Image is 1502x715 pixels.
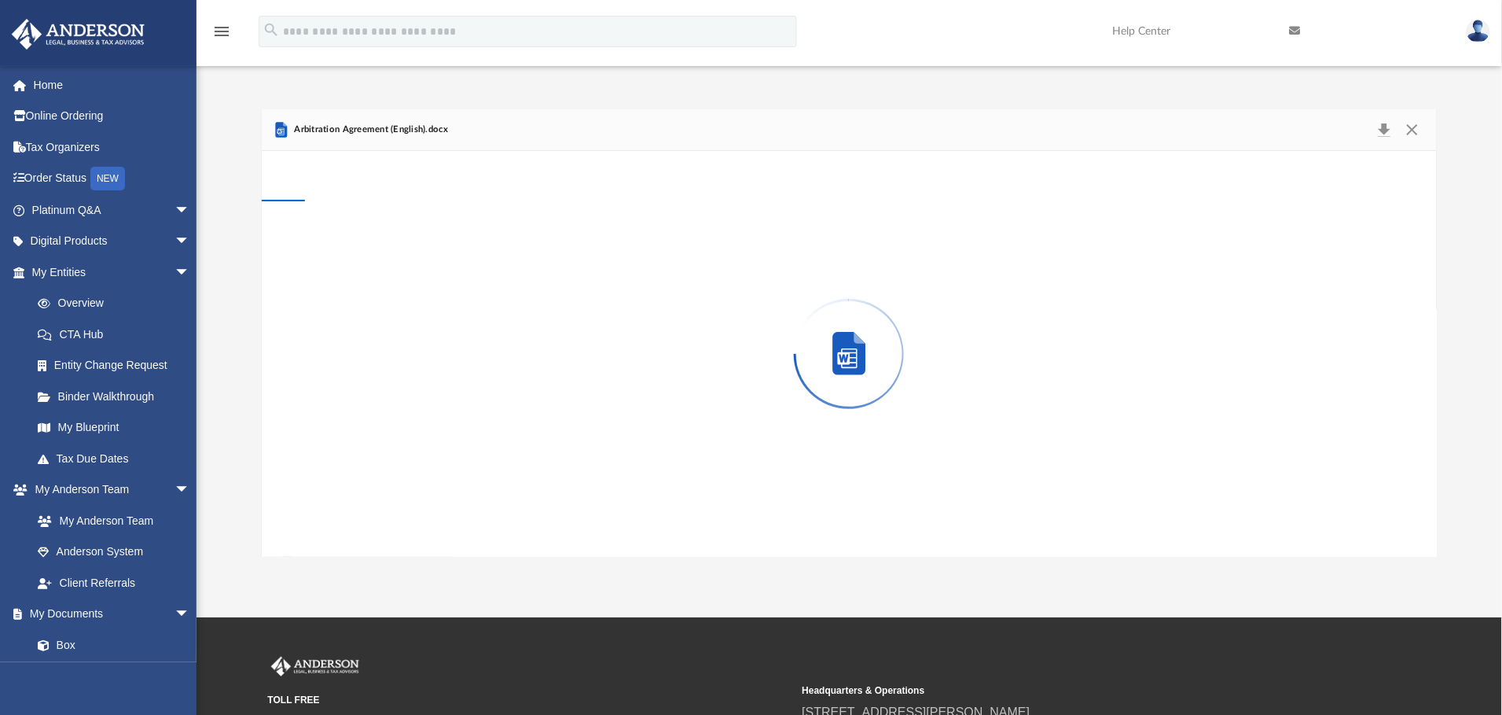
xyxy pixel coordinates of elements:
div: NEW [90,167,125,190]
a: My Anderson Team [22,505,198,536]
a: Home [11,69,214,101]
img: User Pic [1467,20,1490,42]
a: CTA Hub [22,319,214,350]
a: Box [22,629,198,661]
img: Anderson Advisors Platinum Portal [268,657,362,677]
span: arrow_drop_down [174,599,206,631]
button: Close [1398,119,1427,141]
a: Platinum Q&Aarrow_drop_down [11,194,214,226]
small: TOLL FREE [268,693,791,707]
a: Digital Productsarrow_drop_down [11,226,214,257]
a: My Documentsarrow_drop_down [11,599,206,630]
i: menu [212,22,231,41]
span: arrow_drop_down [174,256,206,289]
a: Binder Walkthrough [22,381,214,412]
a: Online Ordering [11,101,214,132]
button: Download [1370,119,1398,141]
i: search [263,21,280,39]
a: Tax Due Dates [22,443,214,474]
a: Entity Change Request [22,350,214,381]
img: Anderson Advisors Platinum Portal [7,19,149,50]
div: Preview [262,109,1437,557]
a: Order StatusNEW [11,163,214,195]
a: My Blueprint [22,412,206,444]
a: My Entitiesarrow_drop_down [11,256,214,288]
small: Headquarters & Operations [802,684,1326,698]
span: arrow_drop_down [174,226,206,258]
a: Client Referrals [22,567,206,599]
a: Meeting Minutes [22,661,206,692]
span: arrow_drop_down [174,474,206,507]
a: Anderson System [22,536,206,568]
a: Overview [22,288,214,319]
a: menu [212,30,231,41]
a: Tax Organizers [11,131,214,163]
span: Arbitration Agreement (English).docx [291,123,448,137]
span: arrow_drop_down [174,194,206,227]
a: My Anderson Teamarrow_drop_down [11,474,206,506]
